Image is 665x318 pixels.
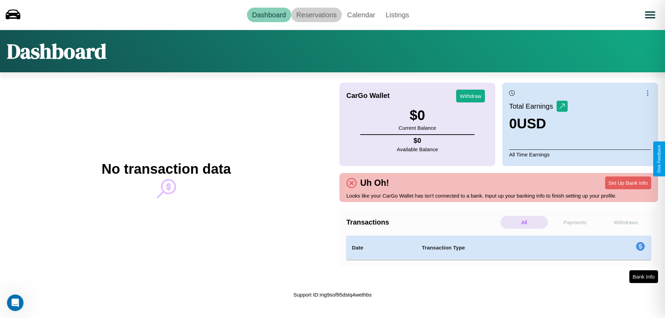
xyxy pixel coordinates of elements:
h4: Transaction Type [422,244,579,252]
a: Calendar [342,8,380,22]
h4: $ 0 [397,137,438,145]
button: Withdraw [456,90,485,102]
p: Payments [551,216,599,229]
h3: $ 0 [399,108,436,123]
p: Total Earnings [509,100,557,112]
p: Available Balance [397,145,438,154]
a: Dashboard [247,8,291,22]
p: All [500,216,548,229]
p: Withdraws [602,216,649,229]
h1: Dashboard [7,37,106,65]
button: Set Up Bank Info [605,176,651,189]
table: simple table [346,236,651,260]
h4: Transactions [346,218,499,226]
h4: Date [352,244,411,252]
p: Support ID: mg9sof95dstq4wethbs [293,290,372,299]
h4: Uh Oh! [357,178,392,188]
a: Listings [380,8,414,22]
button: Open menu [640,5,660,25]
h3: 0 USD [509,116,568,131]
p: All Time Earnings [509,149,651,159]
p: Looks like your CarGo Wallet has isn't connected to a bank. Input up your banking info to finish ... [346,191,651,200]
div: Give Feedback [657,145,662,173]
h4: CarGo Wallet [346,92,390,100]
p: Current Balance [399,123,436,133]
h2: No transaction data [101,161,231,177]
iframe: Intercom live chat [7,294,24,311]
a: Reservations [291,8,342,22]
button: Bank Info [629,270,658,283]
